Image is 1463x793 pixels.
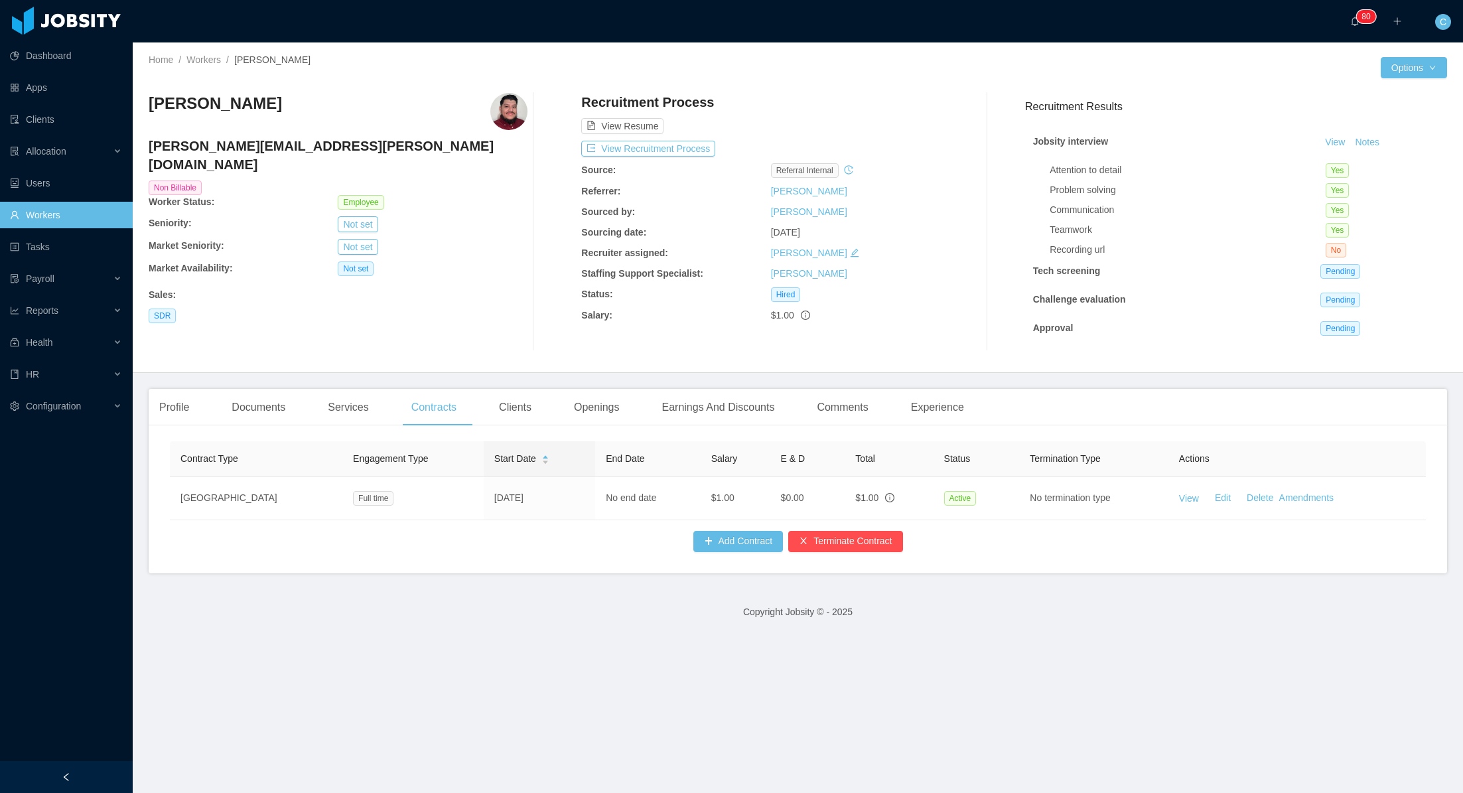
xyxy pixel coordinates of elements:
span: info-circle [801,311,810,320]
span: $0.00 [781,492,804,503]
b: Market Availability: [149,263,233,273]
a: icon: exportView Recruitment Process [581,143,715,154]
span: Referral internal [771,163,839,178]
span: Pending [1320,293,1360,307]
i: icon: edit [850,248,859,257]
b: Seniority: [149,218,192,228]
b: Sourced by: [581,206,635,217]
div: Communication [1050,203,1326,217]
a: icon: auditClients [10,106,122,133]
span: Not set [338,261,374,276]
b: Recruiter assigned: [581,248,668,258]
a: icon: profileTasks [10,234,122,260]
a: [PERSON_NAME] [771,186,847,196]
i: icon: setting [10,401,19,411]
span: Salary [711,453,738,464]
p: 0 [1366,10,1371,23]
span: Status [944,453,971,464]
span: $1.00 [771,310,794,321]
span: HR [26,369,39,380]
a: icon: userWorkers [10,202,122,228]
div: Teamwork [1050,223,1326,237]
b: Salary: [581,310,612,321]
a: Amendments [1279,492,1334,503]
span: Yes [1326,203,1350,218]
a: Delete [1247,492,1273,503]
b: Worker Status: [149,196,214,207]
span: $1.00 [711,492,734,503]
span: Yes [1326,223,1350,238]
div: Contracts [401,389,467,426]
i: icon: book [10,370,19,379]
span: Reports [26,305,58,316]
button: icon: plusAdd Contract [693,531,784,552]
i: icon: caret-up [541,453,549,457]
button: icon: exportView Recruitment Process [581,141,715,157]
a: [PERSON_NAME] [771,248,847,258]
a: [PERSON_NAME] [771,268,847,279]
b: Sourcing date: [581,227,646,238]
div: Clients [488,389,542,426]
span: Employee [338,195,383,210]
a: icon: robotUsers [10,170,122,196]
i: icon: history [844,165,853,175]
span: Configuration [26,401,81,411]
span: Payroll [26,273,54,284]
a: View [1320,137,1350,147]
b: Market Seniority: [149,240,224,251]
img: 033bc653-ca11-4ee9-96ef-411afd28ddb7_6821e8de2b416-400w.png [490,93,527,130]
div: Attention to detail [1050,163,1326,177]
span: C [1440,14,1446,30]
button: icon: file-textView Resume [581,118,663,134]
i: icon: caret-down [541,459,549,463]
p: 8 [1361,10,1366,23]
button: icon: closeTerminate Contract [788,531,902,552]
i: icon: medicine-box [10,338,19,347]
b: Status: [581,289,612,299]
div: Problem solving [1050,183,1326,197]
div: Documents [221,389,296,426]
strong: Tech screening [1033,265,1101,276]
button: Edit [1199,488,1241,509]
div: Openings [563,389,630,426]
span: Health [26,337,52,348]
span: Engagement Type [353,453,428,464]
h4: [PERSON_NAME][EMAIL_ADDRESS][PERSON_NAME][DOMAIN_NAME] [149,137,527,174]
a: [PERSON_NAME] [771,206,847,217]
span: Non Billable [149,180,202,195]
a: icon: file-textView Resume [581,121,663,131]
h3: [PERSON_NAME] [149,93,282,114]
span: Pending [1320,321,1360,336]
span: / [226,54,229,65]
span: / [178,54,181,65]
span: Active [944,491,977,506]
span: E & D [781,453,805,464]
span: Total [855,453,875,464]
i: icon: bell [1350,17,1359,26]
span: [DATE] [771,227,800,238]
span: Contract Type [180,453,238,464]
button: Optionsicon: down [1381,57,1447,78]
span: No [1326,243,1346,257]
div: Services [317,389,379,426]
span: Yes [1326,163,1350,178]
div: Experience [900,389,975,426]
button: Notes [1350,135,1385,151]
span: End Date [606,453,644,464]
a: icon: appstoreApps [10,74,122,101]
div: Comments [806,389,878,426]
a: icon: pie-chartDashboard [10,42,122,69]
footer: Copyright Jobsity © - 2025 [133,589,1463,635]
h3: Recruitment Results [1025,98,1447,115]
td: No termination type [1019,477,1168,520]
i: icon: solution [10,147,19,156]
sup: 80 [1356,10,1375,23]
b: Sales : [149,289,176,300]
div: Profile [149,389,200,426]
b: Source: [581,165,616,175]
span: Actions [1179,453,1210,464]
a: View [1179,492,1199,503]
td: No end date [595,477,700,520]
span: SDR [149,309,176,323]
a: Workers [186,54,221,65]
